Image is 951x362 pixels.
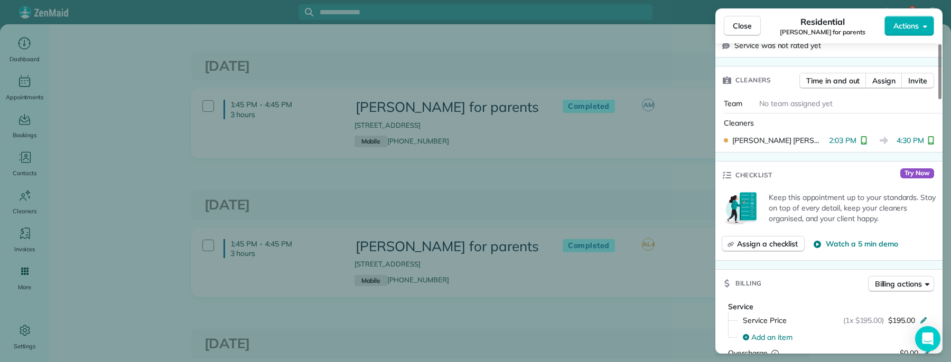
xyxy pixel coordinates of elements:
[901,73,934,89] button: Invite
[732,135,825,146] span: [PERSON_NAME] [PERSON_NAME]
[736,329,934,346] button: Add an item
[728,302,753,311] span: Service
[813,239,898,249] button: Watch a 5 min demo
[759,99,833,108] span: No team assigned yet
[875,279,922,289] span: Billing actions
[737,239,798,249] span: Assign a checklist
[888,315,915,326] span: $195.00
[799,73,866,89] button: Time in and out
[826,239,898,249] span: Watch a 5 min demo
[829,135,856,146] span: 2:03 PM
[735,170,772,180] span: Checklist
[769,192,936,224] p: Keep this appointment up to your standards. Stay on top of every detail, keep your cleaners organ...
[893,21,919,31] span: Actions
[908,75,927,86] span: Invite
[800,15,845,28] span: Residential
[736,312,934,329] button: Service Price(1x $195.00)$195.00
[751,332,792,342] span: Add an item
[724,16,761,36] button: Close
[722,236,805,252] button: Assign a checklist
[728,348,819,358] div: Overcharge
[735,75,771,85] span: Cleaners
[897,135,924,146] span: 4:30 PM
[900,168,934,179] span: Try Now
[806,75,860,86] span: Time in and out
[872,75,896,86] span: Assign
[915,326,940,351] div: Open Intercom Messenger
[743,315,787,326] span: Service Price
[843,315,884,326] span: (1x $195.00)
[780,28,865,36] span: [PERSON_NAME] for parents
[865,73,902,89] button: Assign
[724,99,742,108] span: Team
[900,348,918,358] span: $0.00
[735,278,762,289] span: Billing
[724,118,754,128] span: Cleaners
[734,40,821,51] span: Service was not rated yet
[733,21,752,31] span: Close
